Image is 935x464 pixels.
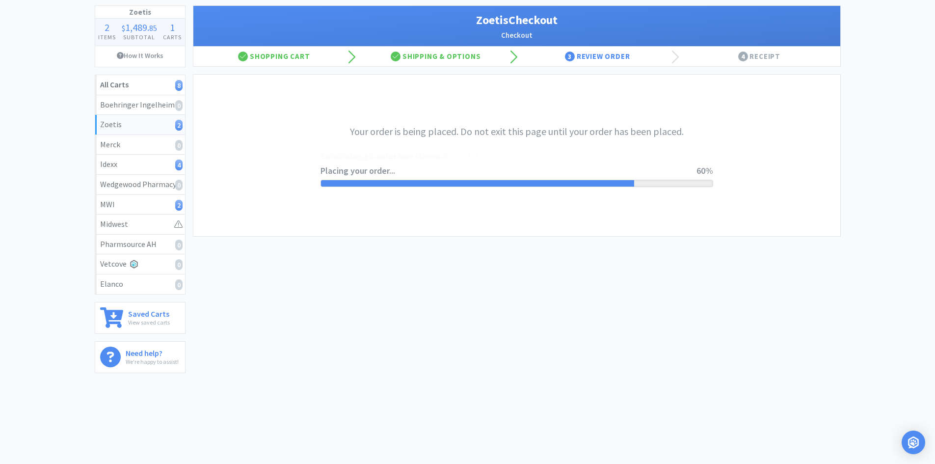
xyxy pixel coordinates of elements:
i: 0 [175,259,183,270]
i: 2 [175,120,183,131]
a: How It Works [95,46,185,65]
a: Zoetis2 [95,115,185,135]
a: Merck0 [95,135,185,155]
a: Saved CartsView saved carts [95,302,186,334]
a: Elanco0 [95,274,185,294]
i: 0 [175,279,183,290]
div: Wedgewood Pharmacy [100,178,180,191]
h1: Zoetis [95,6,185,19]
div: MWI [100,198,180,211]
i: 0 [175,180,183,191]
h3: Your order is being placed. Do not exit this page until your order has been placed. [321,124,713,139]
h1: Zoetis Checkout [203,11,830,29]
h2: Checkout [203,29,830,41]
p: View saved carts [128,318,170,327]
p: We're happy to assist! [126,357,179,366]
div: . [119,23,160,32]
span: Establishing connection to vendor portal... [321,149,696,164]
div: Midwest [100,218,180,231]
a: All Carts8 [95,75,185,95]
strong: All Carts [100,80,129,89]
i: 0 [175,140,183,151]
div: Idexx [100,158,180,171]
span: $ [122,23,125,33]
div: Merck [100,138,180,151]
a: Wedgewood Pharmacy0 [95,175,185,195]
span: 3 [565,52,575,61]
span: 85 [149,23,157,33]
div: Shopping Cart [193,47,355,66]
i: 0 [175,240,183,250]
a: Pharmsource AH0 [95,235,185,255]
a: Idexx4 [95,155,185,175]
div: Pharmsource AH [100,238,180,251]
div: Shipping & Options [355,47,517,66]
i: 4 [175,160,183,170]
div: Boehringer Ingelheim [100,99,180,111]
i: 8 [175,80,183,91]
div: Review Order [517,47,679,66]
div: Vetcove [100,258,180,271]
span: 2 [105,21,109,33]
h4: Items [95,32,119,42]
i: 0 [175,100,183,111]
span: 4 [738,52,748,61]
a: MWI2 [95,195,185,215]
h6: Saved Carts [128,307,170,318]
h4: Subtotal [119,32,160,42]
a: Vetcove0 [95,254,185,274]
span: 1,489 [125,21,147,33]
div: Open Intercom Messenger [902,431,925,454]
a: Midwest [95,215,185,235]
div: Elanco [100,278,180,291]
span: Placing your order... [321,164,696,178]
span: 1 [170,21,175,33]
h6: Need help? [126,347,179,357]
div: Receipt [678,47,840,66]
h4: Carts [160,32,185,42]
span: 60% [696,165,713,176]
div: Zoetis [100,118,180,131]
a: Boehringer Ingelheim0 [95,95,185,115]
i: 2 [175,200,183,211]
